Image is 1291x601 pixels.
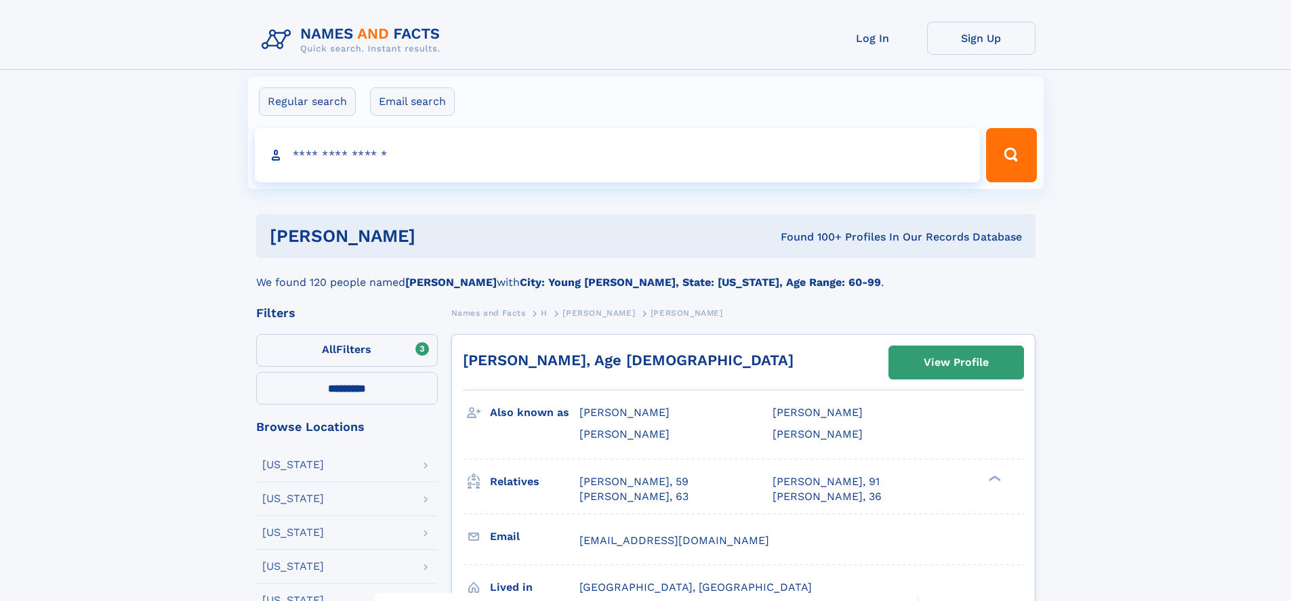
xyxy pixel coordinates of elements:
[819,22,927,55] a: Log In
[322,343,336,356] span: All
[579,534,769,547] span: [EMAIL_ADDRESS][DOMAIN_NAME]
[773,474,880,489] a: [PERSON_NAME], 91
[579,489,689,504] a: [PERSON_NAME], 63
[773,428,863,440] span: [PERSON_NAME]
[463,352,794,369] a: [PERSON_NAME], Age [DEMOGRAPHIC_DATA]
[579,406,670,419] span: [PERSON_NAME]
[562,308,635,318] span: [PERSON_NAME]
[924,347,989,378] div: View Profile
[541,304,548,321] a: H
[773,406,863,419] span: [PERSON_NAME]
[490,470,579,493] h3: Relatives
[270,228,598,245] h1: [PERSON_NAME]
[985,474,1002,482] div: ❯
[598,230,1022,245] div: Found 100+ Profiles In Our Records Database
[562,304,635,321] a: [PERSON_NAME]
[262,493,324,504] div: [US_STATE]
[262,459,324,470] div: [US_STATE]
[889,346,1023,379] a: View Profile
[262,527,324,538] div: [US_STATE]
[256,22,451,58] img: Logo Names and Facts
[651,308,723,318] span: [PERSON_NAME]
[256,334,438,367] label: Filters
[259,87,356,116] label: Regular search
[256,421,438,433] div: Browse Locations
[490,401,579,424] h3: Also known as
[451,304,526,321] a: Names and Facts
[405,276,497,289] b: [PERSON_NAME]
[370,87,455,116] label: Email search
[579,581,812,594] span: [GEOGRAPHIC_DATA], [GEOGRAPHIC_DATA]
[579,428,670,440] span: [PERSON_NAME]
[927,22,1036,55] a: Sign Up
[520,276,881,289] b: City: Young [PERSON_NAME], State: [US_STATE], Age Range: 60-99
[255,128,981,182] input: search input
[986,128,1036,182] button: Search Button
[490,576,579,599] h3: Lived in
[262,561,324,572] div: [US_STATE]
[490,525,579,548] h3: Email
[773,489,882,504] a: [PERSON_NAME], 36
[256,258,1036,291] div: We found 120 people named with .
[579,474,689,489] a: [PERSON_NAME], 59
[541,308,548,318] span: H
[256,307,438,319] div: Filters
